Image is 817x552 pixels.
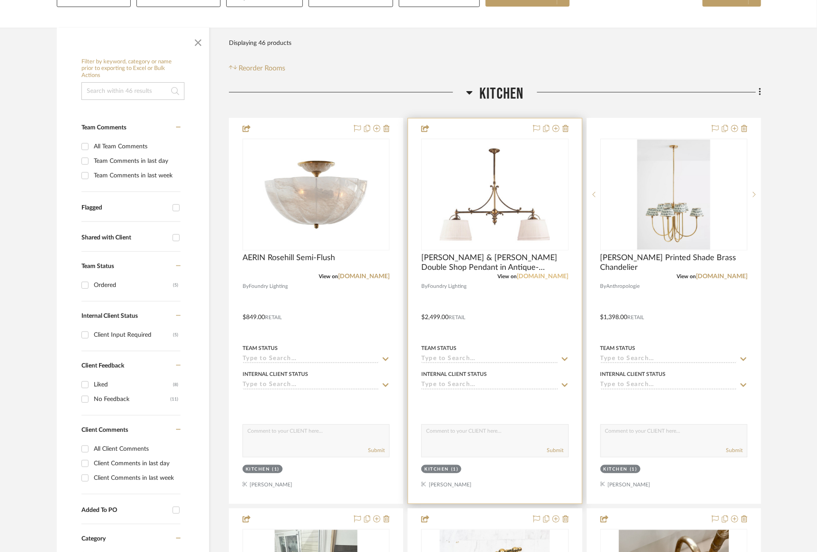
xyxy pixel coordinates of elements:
[243,344,278,352] div: Team Status
[173,378,178,392] div: (8)
[600,370,666,378] div: Internal Client Status
[498,274,517,279] span: View on
[601,139,747,250] div: 0
[600,355,737,364] input: Type to Search…
[94,471,178,485] div: Client Comments in last week
[94,392,170,406] div: No Feedback
[440,140,550,250] img: Chapman & Myers Sloane Double Shop Pendant in Antique-Burnished Brass with Linen Shades Ceiling L...
[517,273,569,280] a: [DOMAIN_NAME]
[239,63,286,74] span: Reorder Rooms
[243,370,308,378] div: Internal Client Status
[229,63,286,74] button: Reorder Rooms
[600,253,747,272] span: [PERSON_NAME] Printed Shade Brass Chandelier
[173,278,178,292] div: (5)
[422,139,568,250] div: 0
[243,282,249,291] span: By
[81,82,184,100] input: Search within 46 results
[272,466,280,473] div: (1)
[696,273,747,280] a: [DOMAIN_NAME]
[170,392,178,406] div: (11)
[338,273,390,280] a: [DOMAIN_NAME]
[368,446,385,454] button: Submit
[189,32,207,50] button: Close
[94,140,178,154] div: All Team Comments
[421,282,427,291] span: By
[243,253,335,263] span: AERIN Rosehill Semi-Flush
[94,154,178,168] div: Team Comments in last day
[600,282,607,291] span: By
[600,381,737,390] input: Type to Search…
[421,344,456,352] div: Team Status
[81,427,128,433] span: Client Comments
[173,328,178,342] div: (5)
[94,442,178,456] div: All Client Comments
[427,282,467,291] span: Foundry Lighting
[630,466,637,473] div: (1)
[607,282,640,291] span: Anthropologie
[94,328,173,342] div: Client Input Required
[81,234,168,242] div: Shared with Client
[726,446,743,454] button: Submit
[94,278,173,292] div: Ordered
[243,381,379,390] input: Type to Search…
[421,381,558,390] input: Type to Search…
[81,125,126,131] span: Team Comments
[94,456,178,471] div: Client Comments in last day
[81,313,138,319] span: Internal Client Status
[81,263,114,269] span: Team Status
[600,344,636,352] div: Team Status
[81,59,184,79] h6: Filter by keyword, category or name prior to exporting to Excel or Bulk Actions
[421,355,558,364] input: Type to Search…
[81,507,168,514] div: Added To PO
[81,535,106,543] span: Category
[604,466,628,473] div: Kitchen
[479,85,523,103] span: Kitchen
[424,466,449,473] div: Kitchen
[547,446,564,454] button: Submit
[451,466,459,473] div: (1)
[94,378,173,392] div: Liked
[246,466,270,473] div: Kitchen
[637,140,710,250] img: Lee Ruched Printed Shade Brass Chandelier
[249,282,288,291] span: Foundry Lighting
[677,274,696,279] span: View on
[319,274,338,279] span: View on
[421,370,487,378] div: Internal Client Status
[81,204,168,212] div: Flagged
[81,363,124,369] span: Client Feedback
[243,355,379,364] input: Type to Search…
[421,253,568,272] span: [PERSON_NAME] & [PERSON_NAME] Double Shop Pendant in Antique-Burnished Brass with Linen Shades Ce...
[229,34,291,52] div: Displaying 46 products
[261,140,371,250] img: AERIN Rosehill Semi-Flush
[94,169,178,183] div: Team Comments in last week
